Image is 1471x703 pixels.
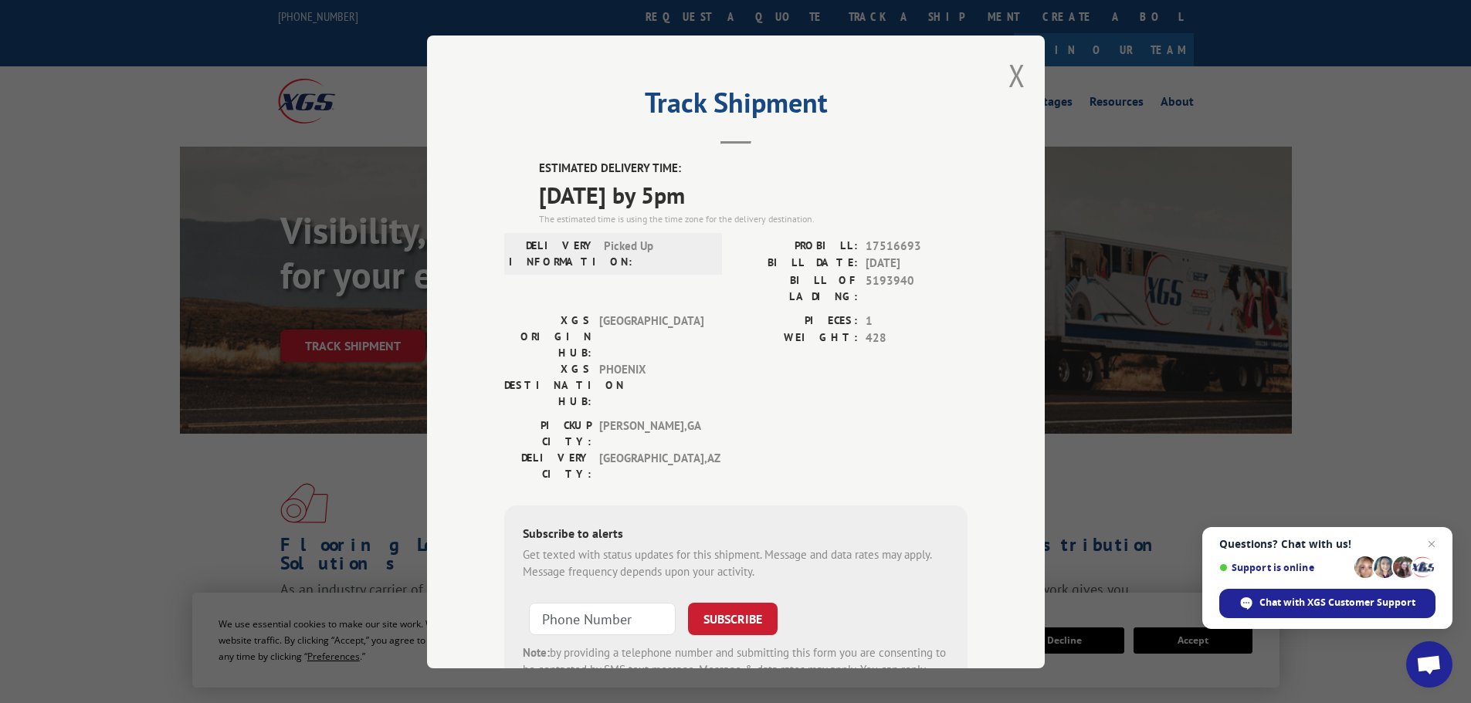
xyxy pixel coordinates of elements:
label: WEIGHT: [736,330,858,347]
h2: Track Shipment [504,92,968,121]
div: Subscribe to alerts [523,523,949,546]
span: [DATE] by 5pm [539,177,968,211]
label: ESTIMATED DELIVERY TIME: [539,160,968,177]
label: DELIVERY INFORMATION: [509,237,596,269]
a: Open chat [1406,641,1452,688]
label: XGS ORIGIN HUB: [504,312,591,360]
button: Close modal [1008,55,1025,96]
span: Chat with XGS Customer Support [1259,596,1415,610]
span: Questions? Chat with us! [1219,538,1435,550]
strong: Note: [523,644,550,659]
label: XGS DESTINATION HUB: [504,360,591,409]
span: [GEOGRAPHIC_DATA] , AZ [599,449,703,482]
span: PHOENIX [599,360,703,409]
span: 1 [866,312,968,330]
span: 428 [866,330,968,347]
button: SUBSCRIBE [688,602,778,634]
input: Phone Number [529,602,676,634]
span: Support is online [1219,562,1349,573]
label: PROBILL: [736,237,858,255]
span: [PERSON_NAME] , GA [599,417,703,449]
label: BILL OF LADING: [736,272,858,304]
span: 5193940 [866,272,968,304]
label: DELIVERY CITY: [504,449,591,482]
span: 17516693 [866,237,968,255]
div: Get texted with status updates for this shipment. Message and data rates may apply. Message frequ... [523,546,949,580]
span: Chat with XGS Customer Support [1219,589,1435,618]
label: PICKUP CITY: [504,417,591,449]
span: [GEOGRAPHIC_DATA] [599,312,703,360]
div: by providing a telephone number and submitting this form you are consenting to be contacted by SM... [523,644,949,696]
div: The estimated time is using the time zone for the delivery destination. [539,211,968,225]
label: BILL DATE: [736,255,858,272]
span: [DATE] [866,255,968,272]
label: PIECES: [736,312,858,330]
span: Picked Up [604,237,708,269]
